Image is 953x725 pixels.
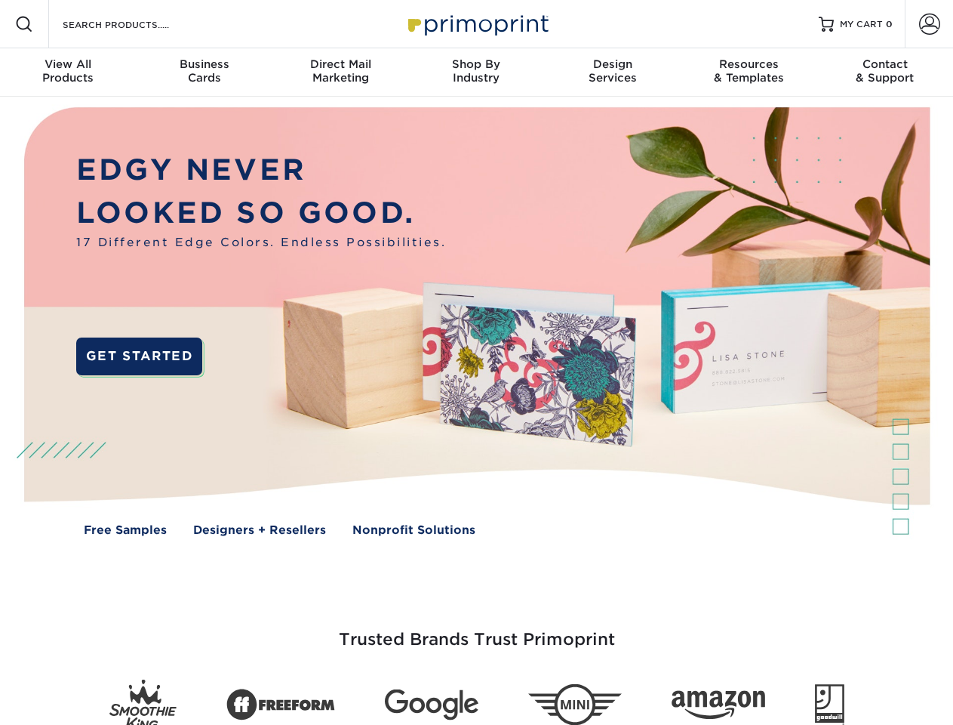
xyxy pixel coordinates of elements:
span: Resources [681,57,816,71]
span: MY CART [840,18,883,31]
img: Google [385,690,478,720]
span: Direct Mail [272,57,408,71]
a: Resources& Templates [681,48,816,97]
a: Nonprofit Solutions [352,522,475,539]
input: SEARCH PRODUCTS..... [61,15,208,33]
p: LOOKED SO GOOD. [76,192,446,235]
a: DesignServices [545,48,681,97]
img: Primoprint [401,8,552,40]
img: Amazon [672,691,765,720]
p: EDGY NEVER [76,149,446,192]
img: Goodwill [815,684,844,725]
div: Services [545,57,681,85]
div: Industry [408,57,544,85]
span: 17 Different Edge Colors. Endless Possibilities. [76,234,446,251]
span: Contact [817,57,953,71]
span: Shop By [408,57,544,71]
div: Marketing [272,57,408,85]
a: Direct MailMarketing [272,48,408,97]
a: Free Samples [84,522,167,539]
a: Designers + Resellers [193,522,326,539]
a: BusinessCards [136,48,272,97]
div: Cards [136,57,272,85]
div: & Templates [681,57,816,85]
a: Contact& Support [817,48,953,97]
a: Shop ByIndustry [408,48,544,97]
h3: Trusted Brands Trust Primoprint [35,594,918,668]
span: 0 [886,19,893,29]
div: & Support [817,57,953,85]
span: Design [545,57,681,71]
span: Business [136,57,272,71]
a: GET STARTED [76,338,202,375]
